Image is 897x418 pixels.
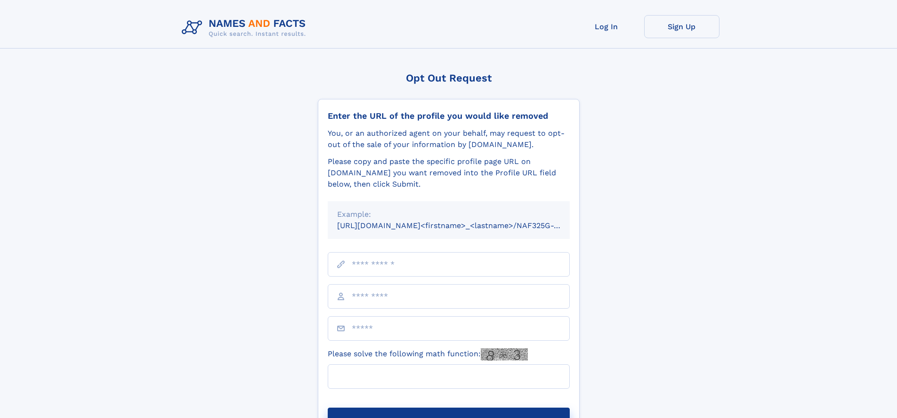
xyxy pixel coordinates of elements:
[644,15,719,38] a: Sign Up
[337,221,588,230] small: [URL][DOMAIN_NAME]<firstname>_<lastname>/NAF325G-xxxxxxxx
[328,128,570,150] div: You, or an authorized agent on your behalf, may request to opt-out of the sale of your informatio...
[328,111,570,121] div: Enter the URL of the profile you would like removed
[569,15,644,38] a: Log In
[178,15,314,41] img: Logo Names and Facts
[337,209,560,220] div: Example:
[318,72,580,84] div: Opt Out Request
[328,348,528,361] label: Please solve the following math function:
[328,156,570,190] div: Please copy and paste the specific profile page URL on [DOMAIN_NAME] you want removed into the Pr...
